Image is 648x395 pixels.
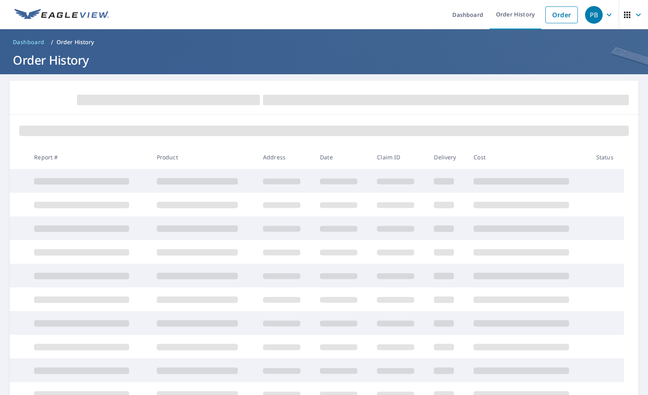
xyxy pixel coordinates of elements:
a: Order [545,6,578,23]
th: Cost [467,145,590,169]
th: Delivery [427,145,467,169]
span: Dashboard [13,38,45,46]
p: Order History [57,38,94,46]
nav: breadcrumb [10,36,638,49]
th: Date [314,145,371,169]
th: Address [257,145,314,169]
div: PB [585,6,603,24]
th: Report # [28,145,150,169]
th: Product [150,145,257,169]
a: Dashboard [10,36,48,49]
h1: Order History [10,52,638,68]
li: / [51,37,53,47]
th: Claim ID [371,145,427,169]
img: EV Logo [14,9,109,21]
th: Status [590,145,624,169]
